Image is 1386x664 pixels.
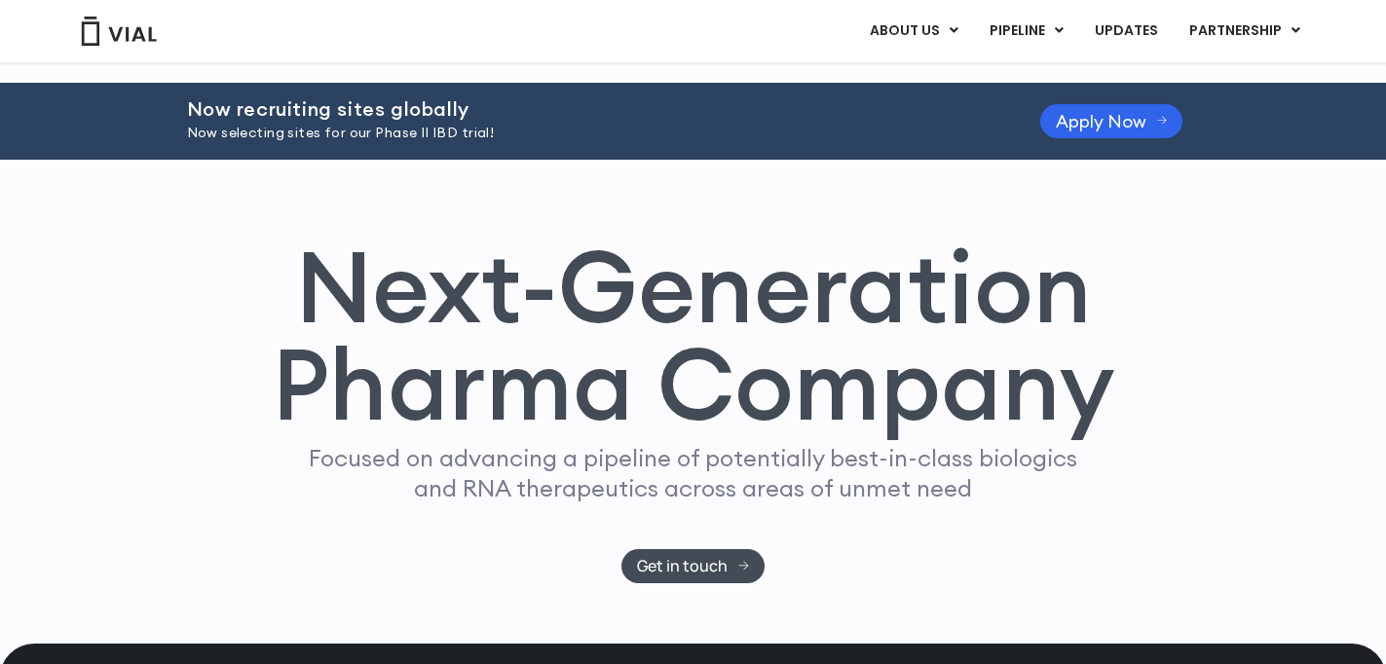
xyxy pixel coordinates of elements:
span: Get in touch [637,559,728,573]
h2: Now recruiting sites globally [187,98,992,120]
a: Apply Now [1040,104,1183,138]
p: Now selecting sites for our Phase II IBD trial! [187,123,992,144]
p: Focused on advancing a pipeline of potentially best-in-class biologics and RNA therapeutics acros... [301,443,1086,503]
a: PARTNERSHIPMenu Toggle [1174,15,1316,48]
a: PIPELINEMenu Toggle [974,15,1078,48]
h1: Next-Generation Pharma Company [272,238,1115,434]
a: UPDATES [1079,15,1173,48]
a: ABOUT USMenu Toggle [854,15,973,48]
a: Get in touch [621,549,765,583]
img: Vial Logo [80,17,158,46]
span: Apply Now [1056,114,1146,129]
